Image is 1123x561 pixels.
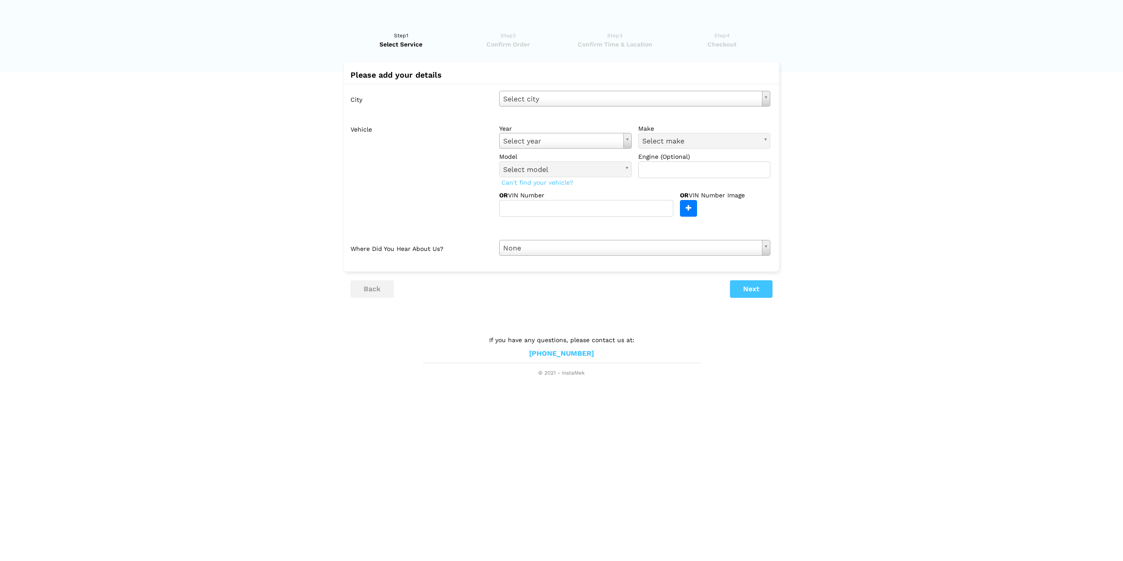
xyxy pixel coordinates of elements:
button: back [350,280,394,298]
a: Select make [638,133,771,149]
span: Select city [503,93,758,105]
span: © 2021 - instaMek [423,370,700,377]
span: Select make [642,136,759,147]
a: Step4 [671,31,773,49]
label: VIN Number Image [680,191,764,200]
a: [PHONE_NUMBER] [529,349,594,358]
span: Checkout [671,40,773,49]
a: Select year [499,133,632,149]
span: Select year [503,136,620,147]
label: Where did you hear about us? [350,240,493,256]
span: Can't find your vehicle? [499,177,576,188]
span: Select Service [350,40,452,49]
label: model [499,152,632,161]
label: City [350,91,493,107]
a: Step2 [458,31,559,49]
h2: Please add your details [350,71,773,79]
span: Confirm Time & Location [564,40,665,49]
span: Select model [503,164,620,175]
span: Confirm Order [458,40,559,49]
label: Vehicle [350,121,493,217]
strong: OR [680,192,689,199]
label: Engine (Optional) [638,152,771,161]
label: VIN Number [499,191,572,200]
a: Step1 [350,31,452,49]
a: None [499,240,770,256]
label: year [499,124,632,133]
a: Select city [499,91,770,107]
a: Step3 [564,31,665,49]
label: make [638,124,771,133]
span: None [503,243,758,254]
a: Select model [499,161,632,177]
p: If you have any questions, please contact us at: [423,335,700,345]
strong: OR [499,192,508,199]
button: Next [730,280,773,298]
